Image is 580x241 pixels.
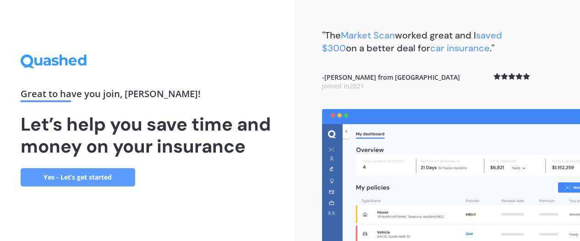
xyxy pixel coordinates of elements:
h1: Let’s help you save time and money on your insurance [21,113,274,157]
img: dashboard.webp [322,109,580,241]
span: saved $300 [322,29,502,54]
span: car insurance [430,42,490,54]
b: "The worked great and I on a better deal for ." [322,29,502,54]
span: Market Scan [341,29,395,41]
span: Joined in 2021 [322,82,364,90]
b: - [PERSON_NAME] from [GEOGRAPHIC_DATA] [322,73,460,91]
div: Great to have you join , [PERSON_NAME] ! [21,89,274,102]
a: Yes - Let’s get started [21,168,135,186]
